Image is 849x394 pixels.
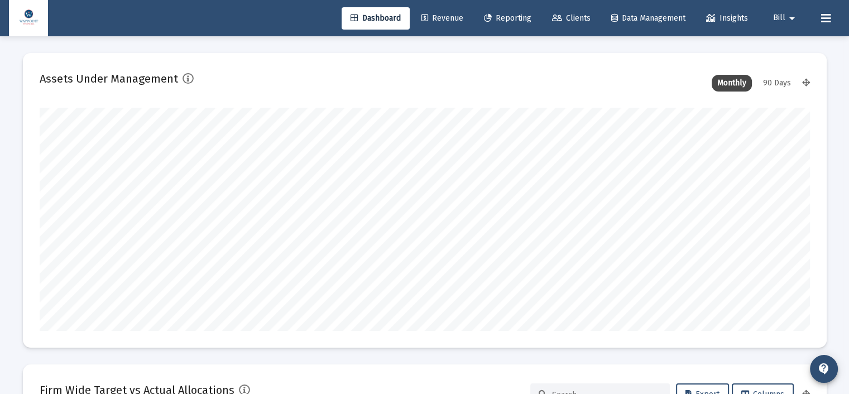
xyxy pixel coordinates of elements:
span: Dashboard [351,13,401,23]
span: Revenue [421,13,463,23]
mat-icon: arrow_drop_down [785,7,799,30]
div: Monthly [712,75,752,92]
span: Insights [706,13,748,23]
span: Data Management [611,13,685,23]
a: Data Management [602,7,694,30]
div: 90 Days [757,75,797,92]
mat-icon: contact_support [817,362,831,376]
a: Revenue [412,7,472,30]
a: Clients [543,7,599,30]
span: Bill [773,13,785,23]
span: Clients [552,13,591,23]
button: Bill [760,7,812,29]
img: Dashboard [17,7,40,30]
a: Insights [697,7,757,30]
h2: Assets Under Management [40,70,178,88]
a: Reporting [475,7,540,30]
a: Dashboard [342,7,410,30]
span: Reporting [484,13,531,23]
